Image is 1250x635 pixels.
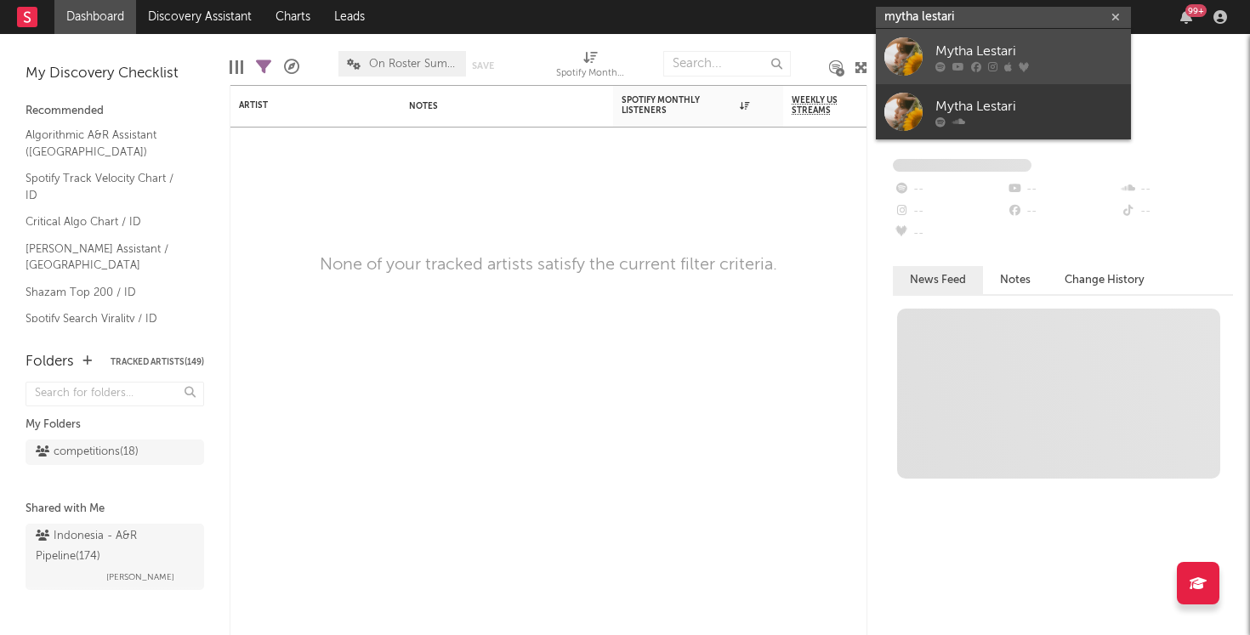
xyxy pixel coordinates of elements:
[106,567,174,587] span: [PERSON_NAME]
[256,43,271,92] div: Filters(0 of 149)
[876,84,1131,139] a: Mytha Lestari
[1006,179,1119,201] div: --
[26,352,74,372] div: Folders
[893,266,983,294] button: News Feed
[409,101,579,111] div: Notes
[26,240,187,275] a: [PERSON_NAME] Assistant / [GEOGRAPHIC_DATA]
[26,309,187,328] a: Spotify Search Virality / ID
[36,442,139,462] div: competitions ( 18 )
[26,382,204,406] input: Search for folders...
[876,29,1131,84] a: Mytha Lestari
[1185,4,1207,17] div: 99 +
[663,51,791,77] input: Search...
[111,358,204,366] button: Tracked Artists(149)
[1006,201,1119,223] div: --
[935,96,1122,116] div: Mytha Lestari
[935,41,1122,61] div: Mytha Lestari
[893,223,1006,245] div: --
[983,266,1048,294] button: Notes
[893,159,1031,172] span: Fans Added by Platform
[230,43,243,92] div: Edit Columns
[26,524,204,590] a: Indonesia - A&R Pipeline(174)[PERSON_NAME]
[622,95,749,116] div: Spotify Monthly Listeners
[26,415,204,435] div: My Folders
[1120,201,1233,223] div: --
[876,7,1131,28] input: Search for artists
[1180,10,1192,24] button: 99+
[792,95,851,116] span: Weekly US Streams
[284,43,299,92] div: A&R Pipeline
[26,283,187,302] a: Shazam Top 200 / ID
[36,526,190,567] div: Indonesia - A&R Pipeline ( 174 )
[1120,179,1233,201] div: --
[26,439,204,465] a: competitions(18)
[320,255,777,275] div: None of your tracked artists satisfy the current filter criteria.
[556,43,624,92] div: Spotify Monthly Listeners (Spotify Monthly Listeners)
[26,126,187,161] a: Algorithmic A&R Assistant ([GEOGRAPHIC_DATA])
[26,213,187,231] a: Critical Algo Chart / ID
[893,201,1006,223] div: --
[26,101,204,122] div: Recommended
[239,100,366,111] div: Artist
[26,169,187,204] a: Spotify Track Velocity Chart / ID
[26,64,204,84] div: My Discovery Checklist
[893,179,1006,201] div: --
[556,64,624,84] div: Spotify Monthly Listeners (Spotify Monthly Listeners)
[369,59,457,70] span: On Roster Summary With Notes
[472,61,494,71] button: Save
[1048,266,1162,294] button: Change History
[26,499,204,519] div: Shared with Me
